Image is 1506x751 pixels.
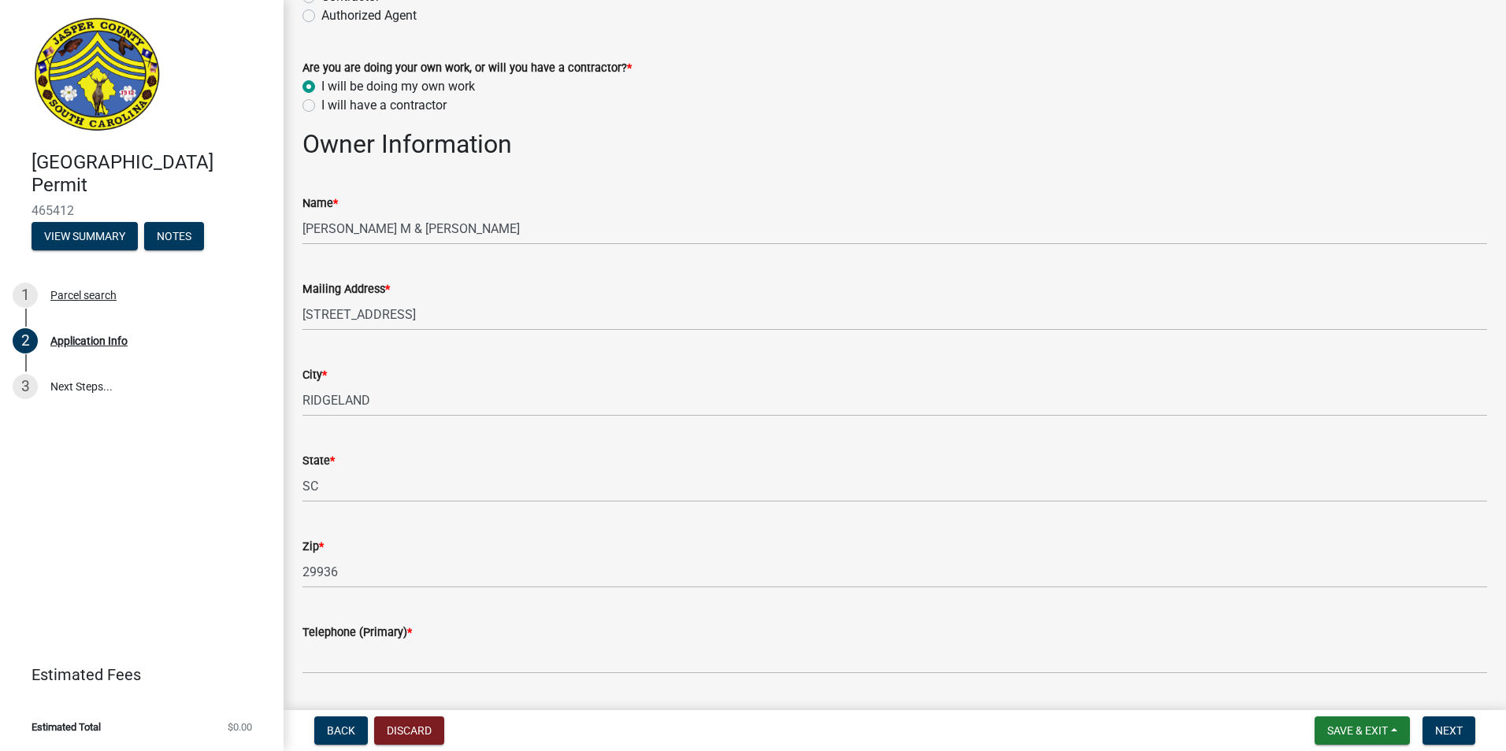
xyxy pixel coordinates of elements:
label: Name [302,198,338,209]
wm-modal-confirm: Notes [144,231,204,243]
div: 1 [13,283,38,308]
label: Mailing Address [302,284,390,295]
span: $0.00 [228,722,252,732]
img: Jasper County, South Carolina [32,17,163,135]
h2: Owner Information [302,129,1487,159]
div: 3 [13,374,38,399]
span: Next [1435,724,1463,737]
button: Notes [144,222,204,250]
label: State [302,456,335,467]
label: I will be doing my own work [321,77,475,96]
label: Are you are doing your own work, or will you have a contractor? [302,63,632,74]
div: Application Info [50,335,128,346]
wm-modal-confirm: Summary [32,231,138,243]
span: Save & Exit [1327,724,1388,737]
label: Zip [302,542,324,553]
span: Back [327,724,355,737]
button: Save & Exit [1315,716,1410,745]
label: Telephone (Primary) [302,627,412,638]
label: I will have a contractor [321,96,447,115]
button: View Summary [32,222,138,250]
button: Discard [374,716,444,745]
button: Next [1423,716,1475,745]
label: Authorized Agent [321,6,417,25]
h4: [GEOGRAPHIC_DATA] Permit [32,151,271,197]
span: 465412 [32,203,252,218]
div: 2 [13,328,38,353]
label: City [302,370,327,381]
div: Parcel search [50,290,117,301]
a: Estimated Fees [13,659,258,690]
button: Back [314,716,368,745]
span: Estimated Total [32,722,101,732]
